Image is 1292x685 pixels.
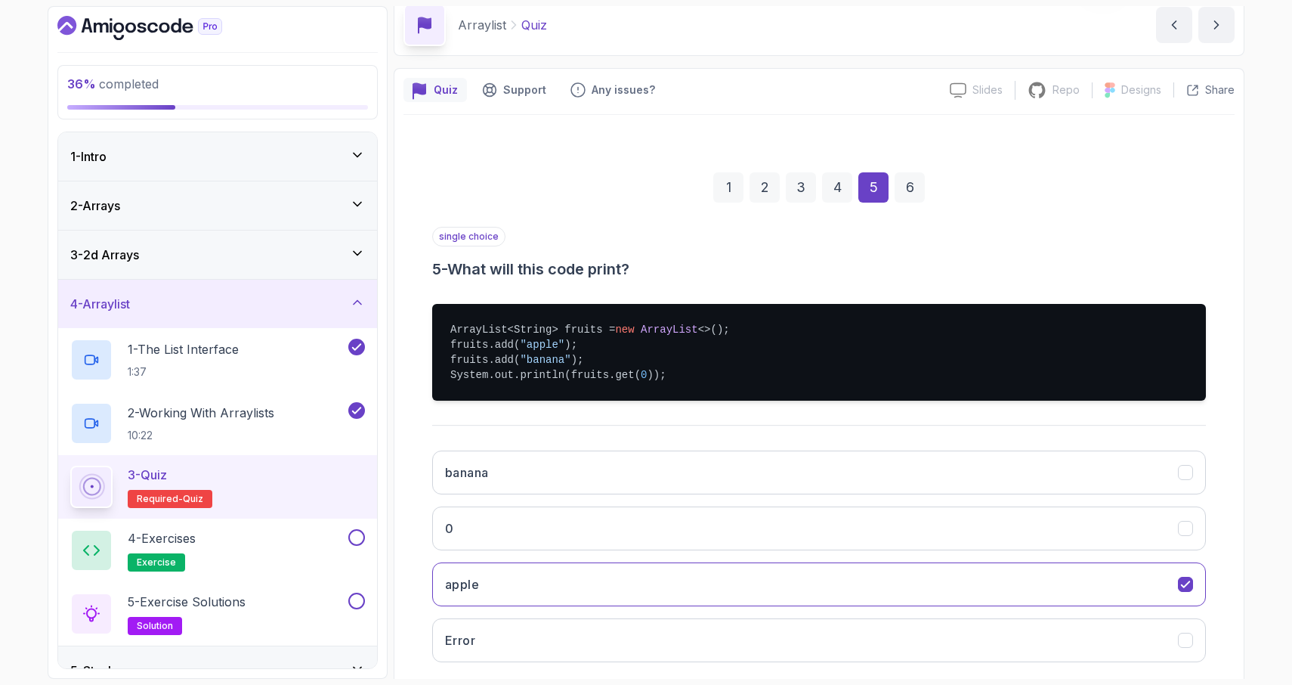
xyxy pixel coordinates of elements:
[1121,82,1161,98] p: Designs
[70,295,130,313] h3: 4 - Arraylist
[432,451,1206,494] button: banana
[445,519,453,538] h3: 0
[445,631,475,649] h3: Error
[458,16,506,34] p: Arraylist
[561,78,664,102] button: Feedback button
[592,82,655,98] p: Any issues?
[137,620,173,632] span: solution
[183,493,203,505] span: quiz
[70,246,139,264] h3: 3 - 2d Arrays
[972,82,1003,98] p: Slides
[641,324,698,336] span: ArrayList
[1052,82,1080,98] p: Repo
[1156,7,1192,43] button: previous content
[434,82,458,98] p: Quiz
[750,172,780,203] div: 2
[128,466,167,484] p: 3 - Quiz
[137,493,183,505] span: Required-
[432,259,1206,280] h3: 5 - What will this code print?
[432,563,1206,606] button: apple
[786,172,816,203] div: 3
[641,369,647,381] span: 0
[58,181,377,230] button: 2-Arrays
[70,466,365,508] button: 3-QuizRequired-quiz
[128,404,274,422] p: 2 - Working With Arraylists
[895,172,925,203] div: 6
[503,82,546,98] p: Support
[128,340,239,358] p: 1 - The List Interface
[432,304,1206,401] pre: ArrayList<String> fruits = <>(); fruits.add( ); fruits.add( ); System.out.println(fruits.get( ));
[70,402,365,445] button: 2-Working With Arraylists10:22
[521,16,547,34] p: Quiz
[858,172,889,203] div: 5
[520,339,564,351] span: "apple"
[445,575,479,594] h3: apple
[128,428,274,443] p: 10:22
[403,78,467,102] button: quiz button
[57,16,257,40] a: Dashboard
[70,593,365,635] button: 5-Exercise Solutionssolution
[137,556,176,569] span: exercise
[70,147,107,166] h3: 1 - Intro
[713,172,743,203] div: 1
[520,354,570,366] span: "banana"
[1198,7,1235,43] button: next content
[445,463,488,482] h3: banana
[67,76,96,91] span: 36 %
[1205,82,1235,98] p: Share
[473,78,555,102] button: Support button
[70,339,365,381] button: 1-The List Interface1:37
[432,227,505,246] p: single choice
[128,593,246,611] p: 5 - Exercise Solutions
[70,529,365,572] button: 4-Exercisesexercise
[128,529,196,547] p: 4 - Exercises
[432,507,1206,550] button: 0
[58,132,377,181] button: 1-Intro
[822,172,852,203] div: 4
[58,280,377,328] button: 4-Arraylist
[128,364,239,380] p: 1:37
[58,231,377,279] button: 3-2d Arrays
[70,197,120,215] h3: 2 - Arrays
[1173,82,1235,98] button: Share
[67,76,159,91] span: completed
[615,324,634,336] span: new
[432,618,1206,662] button: Error
[70,662,121,680] h3: 5 - Stacks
